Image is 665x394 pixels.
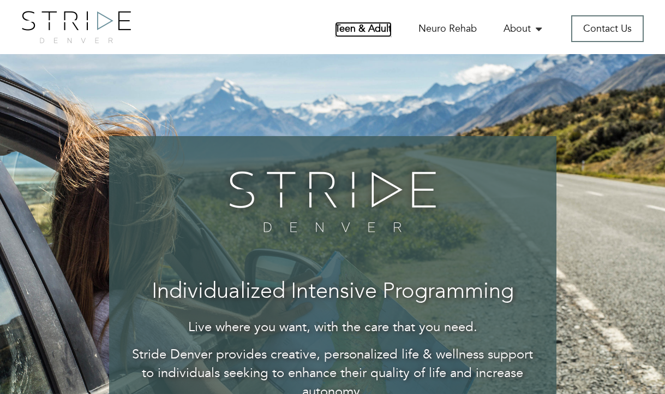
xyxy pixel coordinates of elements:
[22,11,131,43] img: logo.png
[335,22,392,37] a: Teen & Adult
[222,163,443,240] img: banner-logo.png
[504,22,544,36] a: About
[131,318,535,337] p: Live where you want, with the care that you need.
[418,22,477,36] a: Neuro Rehab
[571,15,644,42] a: Contact Us
[131,280,535,304] h3: Individualized Intensive Programming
